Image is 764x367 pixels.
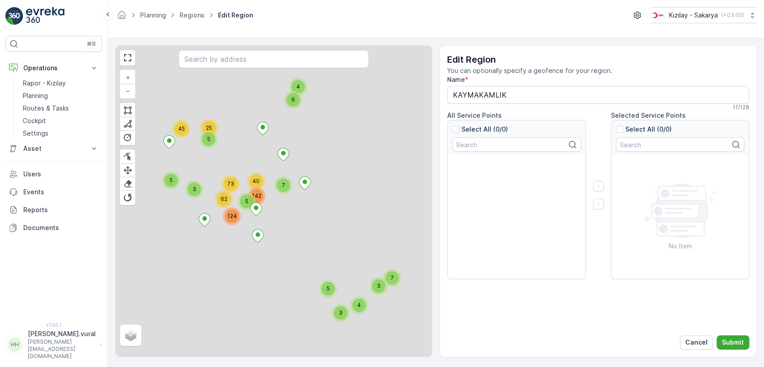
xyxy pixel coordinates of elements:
span: 5 [245,198,248,205]
p: Select All (0/0) [625,125,672,134]
div: 7 [383,269,401,287]
a: Homepage [117,13,127,21]
span: 25 [206,124,212,131]
a: Users [5,165,102,183]
button: Asset [5,140,102,158]
button: Kızılay - Sakarya(+03:00) [650,7,757,23]
a: Layers [121,325,141,345]
div: 3 [185,180,203,198]
p: Operations [23,64,84,73]
div: 4 [350,296,368,314]
a: Planning [140,11,166,19]
span: v 1.50.1 [5,322,102,328]
p: Selected Service Points [611,111,750,120]
input: Search [616,137,745,152]
span: − [126,87,130,94]
p: Planning [23,91,48,100]
span: 6 [291,96,295,103]
p: No Item [668,242,691,251]
a: Settings [19,127,102,140]
div: 142 [248,187,265,205]
div: 5 [200,130,218,148]
a: Regions [179,11,205,19]
p: Routes & Tasks [23,104,69,113]
div: 3 [332,304,350,322]
p: Documents [23,223,98,232]
div: 3 [370,277,388,295]
button: Cancel [680,335,713,350]
span: You can optionally specify a geofence for your region. [447,66,749,75]
p: 11 / 128 [733,104,749,111]
p: [PERSON_NAME][EMAIL_ADDRESS][DOMAIN_NAME] [28,338,96,360]
p: Reports [23,205,98,214]
span: 3 [339,309,342,316]
p: Rapor - Kızılay [23,79,66,88]
span: 45 [178,125,185,132]
span: 7 [391,274,394,281]
p: Settings [23,129,48,138]
div: 4 [289,78,307,96]
div: 5 [319,280,337,298]
a: Cockpit [19,115,102,127]
div: Remove Layers [121,177,134,191]
div: HH [8,337,22,352]
span: 3 [377,282,380,289]
span: Edit Region [216,11,255,20]
div: 45 [172,120,190,138]
div: 73 [222,175,239,193]
p: Cockpit [23,116,46,125]
a: View Fullscreen [121,51,134,64]
label: Name [447,76,465,83]
div: Drag Layers [121,164,134,177]
p: Select All (0/0) [461,125,508,134]
div: 25 [200,119,218,137]
p: ⌘B [87,40,96,47]
span: 73 [227,180,234,187]
span: 5 [170,177,173,183]
span: 142 [252,192,261,199]
button: Submit [717,335,749,350]
a: Reports [5,201,102,219]
p: Submit [722,338,744,347]
p: Edit Region [447,53,749,66]
a: Documents [5,219,102,237]
p: Asset [23,144,84,153]
span: 5 [207,136,210,142]
img: k%C4%B1z%C4%B1lay_DTAvauz.png [650,10,666,20]
div: 124 [223,207,241,225]
span: 124 [227,213,237,219]
input: Search [452,137,581,152]
div: 40 [247,172,265,190]
a: Rapor - Kızılay [19,77,102,90]
span: 5 [327,285,330,292]
a: Zoom In [121,71,134,84]
span: + [126,73,130,81]
span: 4 [296,83,300,90]
a: Events [5,183,102,201]
div: Draw Circle [121,131,134,144]
div: 5 [162,171,180,189]
div: Draw Polygons [121,117,134,131]
p: Kızılay - Sakarya [669,11,718,20]
div: 5 [238,192,256,210]
p: [PERSON_NAME].vural [28,329,96,338]
div: 7 [274,176,292,194]
span: 7 [282,182,285,188]
span: 4 [357,302,361,308]
p: All Service Points [447,111,586,120]
span: 40 [252,178,260,184]
div: 6 [284,91,302,109]
a: Zoom Out [121,84,134,98]
p: Cancel [685,338,708,347]
p: Events [23,188,98,196]
p: ( +03:00 ) [721,12,744,19]
div: Draw Rectangle [121,104,134,117]
button: Operations [5,59,102,77]
span: 62 [221,196,227,202]
a: Routes & Tasks [19,102,102,115]
span: 3 [192,186,196,192]
img: logo [5,7,23,25]
img: logo_light-DOdMpM7g.png [26,7,64,25]
button: HH[PERSON_NAME].vural[PERSON_NAME][EMAIL_ADDRESS][DOMAIN_NAME] [5,329,102,360]
div: Edit Layers [121,150,134,164]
